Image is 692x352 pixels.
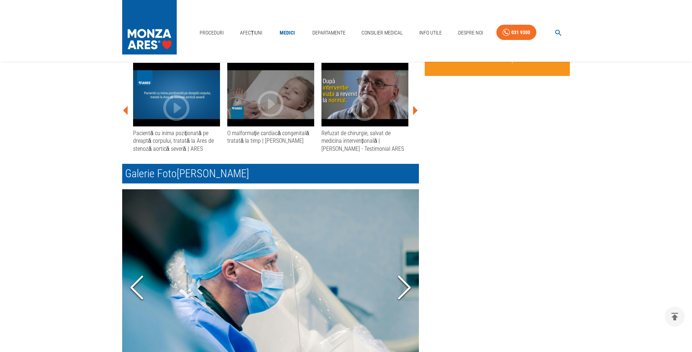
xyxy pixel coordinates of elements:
a: Info Utile [416,25,445,40]
button: O malformație cardiacă congenitală tratată la timp | [PERSON_NAME] [227,63,314,148]
h2: Galerie Foto [PERSON_NAME] [122,164,419,183]
div: Pacientă cu inima poziționată pe dreaptă corpului, tratată la Ares de stenoză aortică severă | ARES [133,129,220,153]
div: Refuzat de chirurgie, salvat de medicina intervențională | Ion Praoveanu - Testimonial ARES [321,63,408,126]
button: delete [665,307,685,327]
div: 031 9300 [511,28,530,37]
button: Refuzat de chirurgie, salvat de medicina intervențională | [PERSON_NAME] - Testimonial ARES [321,63,408,155]
div: Refuzat de chirurgie, salvat de medicina intervențională | [PERSON_NAME] - Testimonial ARES [321,129,408,153]
a: Despre Noi [455,25,486,40]
button: Previous Slide [122,248,151,329]
a: Departamente [309,25,348,40]
button: Pacientă cu inima poziționată pe dreaptă corpului, tratată la Ares de stenoză aortică severă | ARES [133,63,220,155]
button: Next Slide [390,248,419,329]
a: Afecțiuni [237,25,265,40]
div: Pacientă cu inima poziționată pe dreaptă corpului, tratată la Ares de stenoză aortică severă | ARES [133,63,220,126]
a: Medici [276,25,299,40]
a: Proceduri [197,25,227,40]
div: O malformație cardiacă congenitală tratată la timp | [PERSON_NAME] [227,129,314,145]
div: O malformație cardiacă congenitală tratată la timp | ARES [227,63,314,126]
a: 031 9300 [496,25,536,40]
a: Consilier Medical [359,25,406,40]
